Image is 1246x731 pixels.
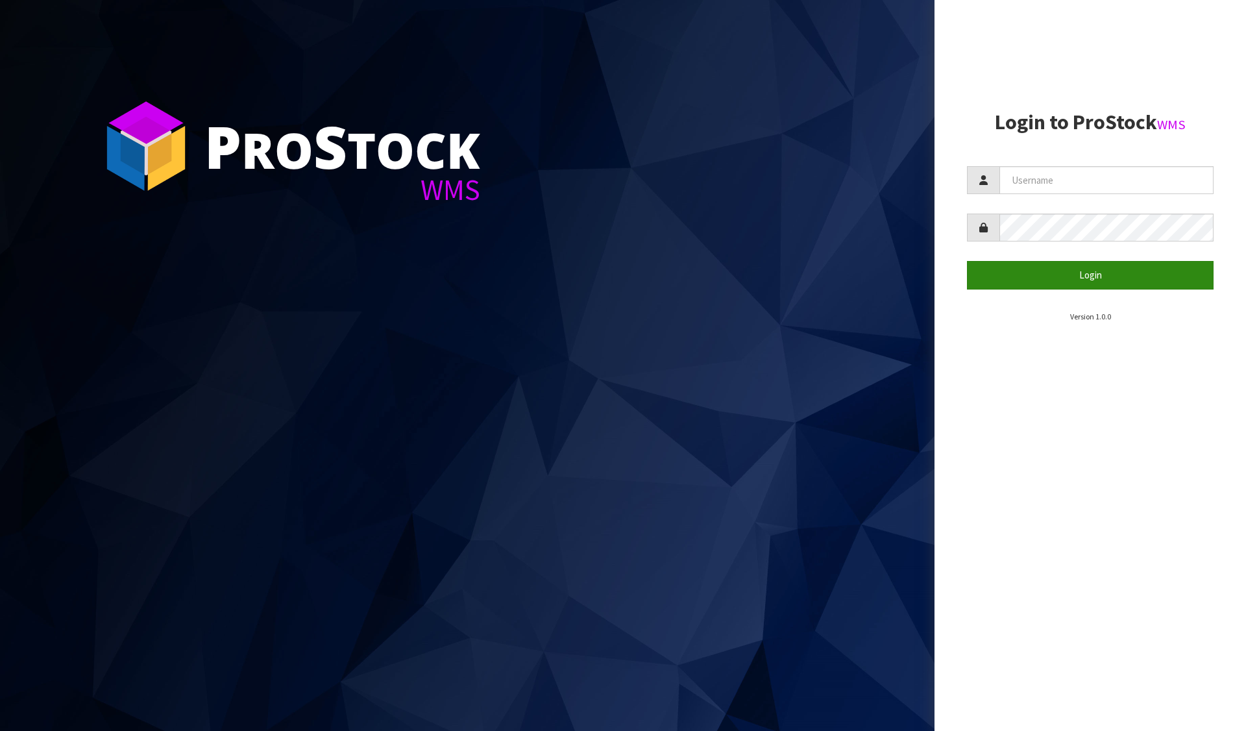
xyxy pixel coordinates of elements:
[204,117,480,175] div: ro tock
[967,111,1214,134] h2: Login to ProStock
[204,106,241,186] span: P
[313,106,347,186] span: S
[1070,312,1111,321] small: Version 1.0.0
[97,97,195,195] img: ProStock Cube
[967,261,1214,289] button: Login
[1157,116,1186,133] small: WMS
[999,166,1214,194] input: Username
[204,175,480,204] div: WMS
